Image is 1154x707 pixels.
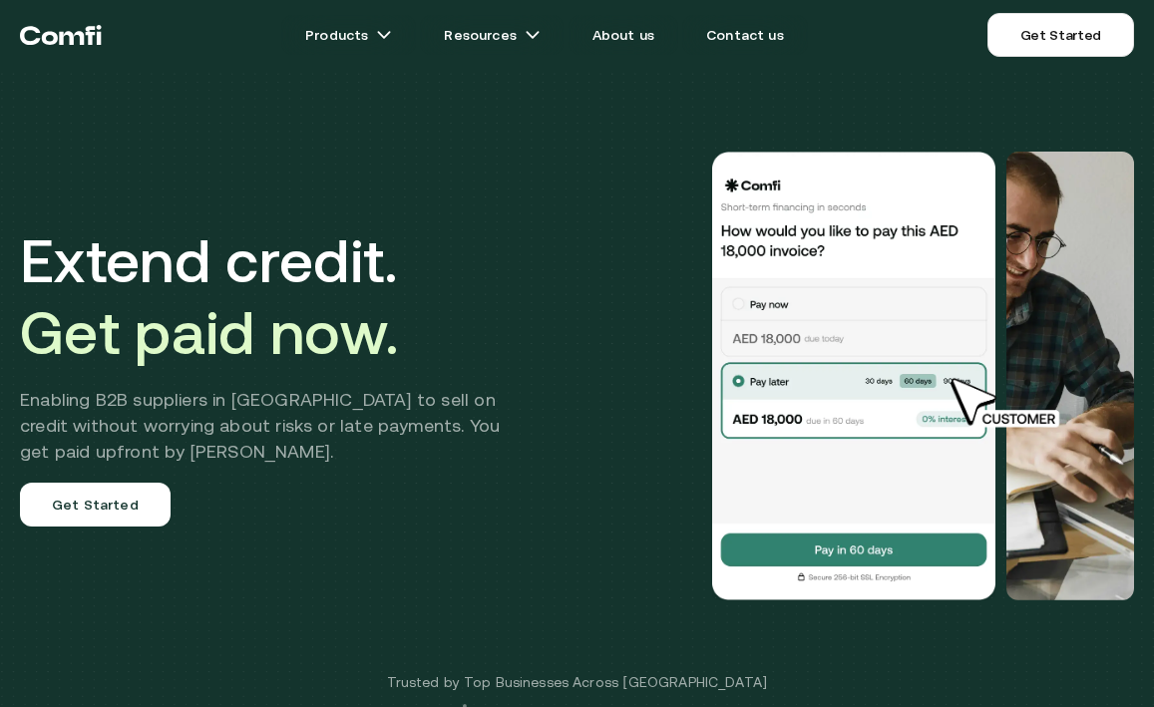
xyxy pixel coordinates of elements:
img: Would you like to pay this AED 18,000.00 invoice? [709,152,998,600]
img: Would you like to pay this AED 18,000.00 invoice? [1006,152,1134,600]
span: Get paid now. [20,298,399,367]
a: Get Started [20,483,171,527]
h2: Enabling B2B suppliers in [GEOGRAPHIC_DATA] to sell on credit without worrying about risks or lat... [20,387,511,465]
h1: Extend credit. [20,225,511,369]
a: Resourcesarrow icons [420,15,564,55]
a: Get Started [987,13,1134,57]
a: Contact us [682,15,808,55]
a: Return to the top of the Comfi home page [20,5,102,65]
img: cursor [937,375,1082,431]
img: arrow icons [376,27,392,43]
img: arrow icons [525,27,541,43]
a: About us [569,15,678,55]
a: Productsarrow icons [281,15,416,55]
